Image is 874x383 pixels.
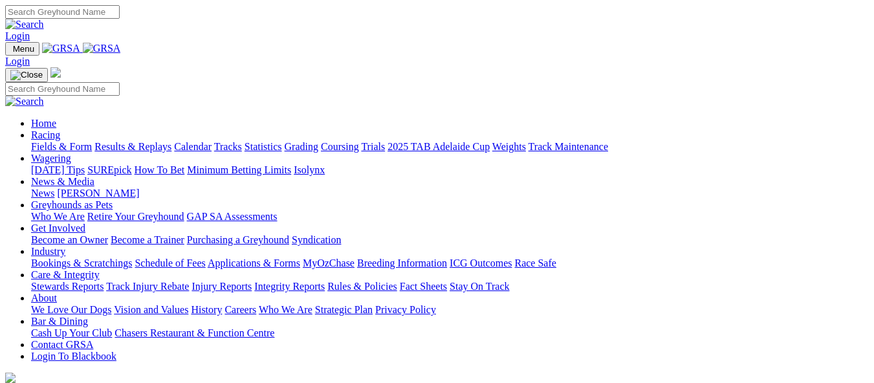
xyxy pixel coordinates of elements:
[31,199,113,210] a: Greyhounds as Pets
[87,164,131,175] a: SUREpick
[57,188,139,199] a: [PERSON_NAME]
[31,234,108,245] a: Become an Owner
[187,234,289,245] a: Purchasing a Greyhound
[31,223,85,234] a: Get Involved
[94,141,171,152] a: Results & Replays
[357,257,447,268] a: Breeding Information
[529,141,608,152] a: Track Maintenance
[315,304,373,315] a: Strategic Plan
[87,211,184,222] a: Retire Your Greyhound
[31,141,92,152] a: Fields & Form
[50,67,61,78] img: logo-grsa-white.png
[5,5,120,19] input: Search
[135,257,205,268] a: Schedule of Fees
[5,373,16,383] img: logo-grsa-white.png
[31,257,132,268] a: Bookings & Scratchings
[31,304,869,316] div: About
[31,351,116,362] a: Login To Blackbook
[450,281,509,292] a: Stay On Track
[400,281,447,292] a: Fact Sheets
[191,304,222,315] a: History
[303,257,355,268] a: MyOzChase
[285,141,318,152] a: Grading
[31,257,869,269] div: Industry
[5,82,120,96] input: Search
[31,211,85,222] a: Who We Are
[361,141,385,152] a: Trials
[292,234,341,245] a: Syndication
[31,246,65,257] a: Industry
[31,129,60,140] a: Racing
[327,281,397,292] a: Rules & Policies
[388,141,490,152] a: 2025 TAB Adelaide Cup
[5,30,30,41] a: Login
[5,19,44,30] img: Search
[5,56,30,67] a: Login
[321,141,359,152] a: Coursing
[31,118,56,129] a: Home
[245,141,282,152] a: Statistics
[31,211,869,223] div: Greyhounds as Pets
[254,281,325,292] a: Integrity Reports
[31,188,54,199] a: News
[31,153,71,164] a: Wagering
[83,43,121,54] img: GRSA
[224,304,256,315] a: Careers
[31,141,869,153] div: Racing
[191,281,252,292] a: Injury Reports
[135,164,185,175] a: How To Bet
[294,164,325,175] a: Isolynx
[106,281,189,292] a: Track Injury Rebate
[214,141,242,152] a: Tracks
[31,281,104,292] a: Stewards Reports
[5,68,48,82] button: Toggle navigation
[31,327,869,339] div: Bar & Dining
[514,257,556,268] a: Race Safe
[31,188,869,199] div: News & Media
[31,164,869,176] div: Wagering
[375,304,436,315] a: Privacy Policy
[208,257,300,268] a: Applications & Forms
[174,141,212,152] a: Calendar
[31,269,100,280] a: Care & Integrity
[187,211,278,222] a: GAP SA Assessments
[31,164,85,175] a: [DATE] Tips
[31,304,111,315] a: We Love Our Dogs
[111,234,184,245] a: Become a Trainer
[31,176,94,187] a: News & Media
[31,234,869,246] div: Get Involved
[31,327,112,338] a: Cash Up Your Club
[31,316,88,327] a: Bar & Dining
[31,281,869,292] div: Care & Integrity
[5,42,39,56] button: Toggle navigation
[10,70,43,80] img: Close
[492,141,526,152] a: Weights
[13,44,34,54] span: Menu
[31,339,93,350] a: Contact GRSA
[31,292,57,303] a: About
[114,304,188,315] a: Vision and Values
[42,43,80,54] img: GRSA
[115,327,274,338] a: Chasers Restaurant & Function Centre
[450,257,512,268] a: ICG Outcomes
[187,164,291,175] a: Minimum Betting Limits
[5,96,44,107] img: Search
[259,304,312,315] a: Who We Are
